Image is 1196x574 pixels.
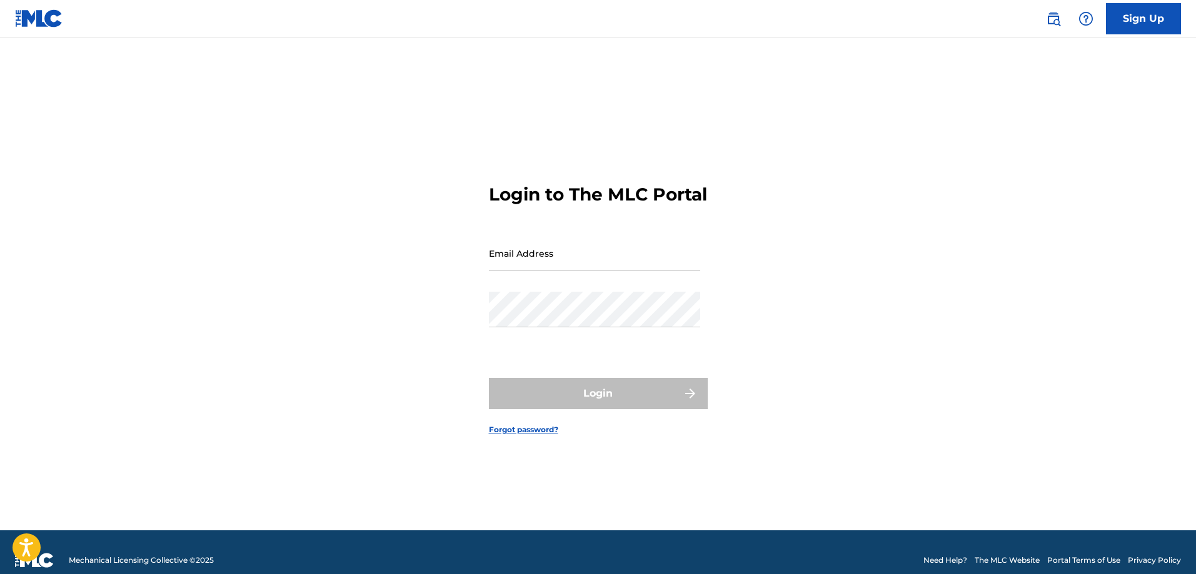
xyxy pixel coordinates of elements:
img: logo [15,553,54,568]
span: Mechanical Licensing Collective © 2025 [69,555,214,566]
a: Public Search [1041,6,1066,31]
h3: Login to The MLC Portal [489,184,707,205]
a: Portal Terms of Use [1047,555,1120,566]
img: help [1078,11,1093,26]
img: search [1046,11,1061,26]
a: Forgot password? [489,424,558,435]
a: Privacy Policy [1128,555,1181,566]
a: Sign Up [1106,3,1181,34]
div: Help [1073,6,1098,31]
img: MLC Logo [15,9,63,27]
a: Need Help? [923,555,967,566]
a: The MLC Website [975,555,1040,566]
